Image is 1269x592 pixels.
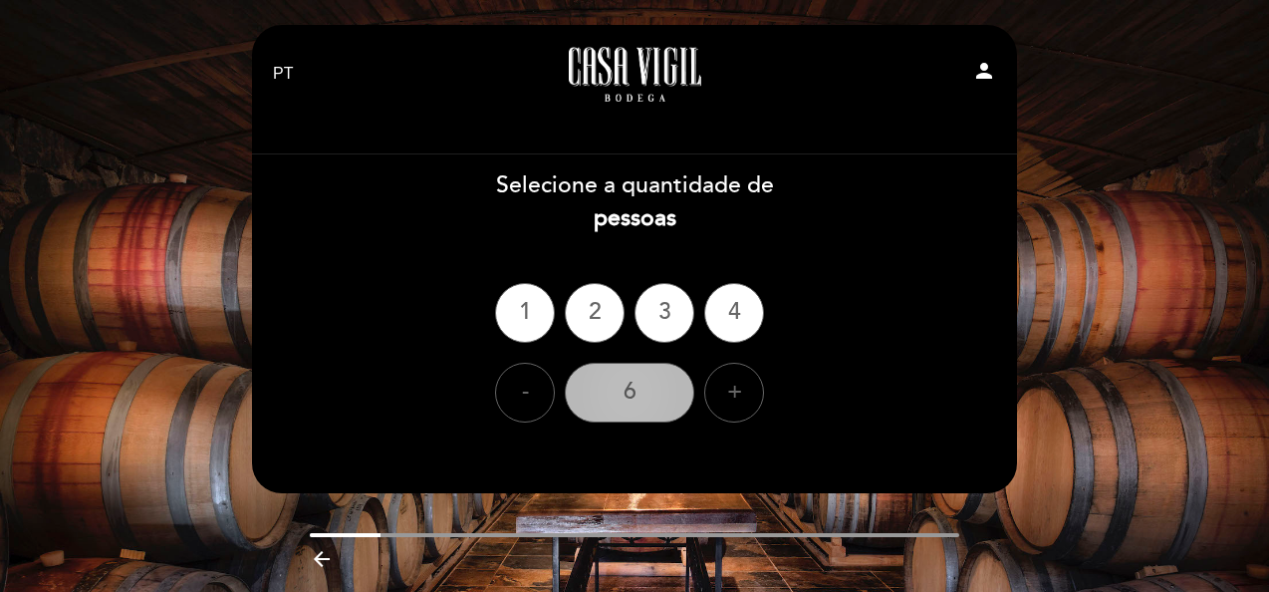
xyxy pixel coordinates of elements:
b: pessoas [594,204,676,232]
div: Selecione a quantidade de [251,169,1018,235]
div: 1 [495,283,555,343]
div: - [495,363,555,423]
div: + [704,363,764,423]
div: 3 [634,283,694,343]
i: arrow_backward [310,547,334,571]
a: Casa Vigil - Restaurante [510,47,759,102]
button: person [972,59,996,90]
i: person [972,59,996,83]
div: 6 [565,363,694,423]
div: 4 [704,283,764,343]
div: 2 [565,283,625,343]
